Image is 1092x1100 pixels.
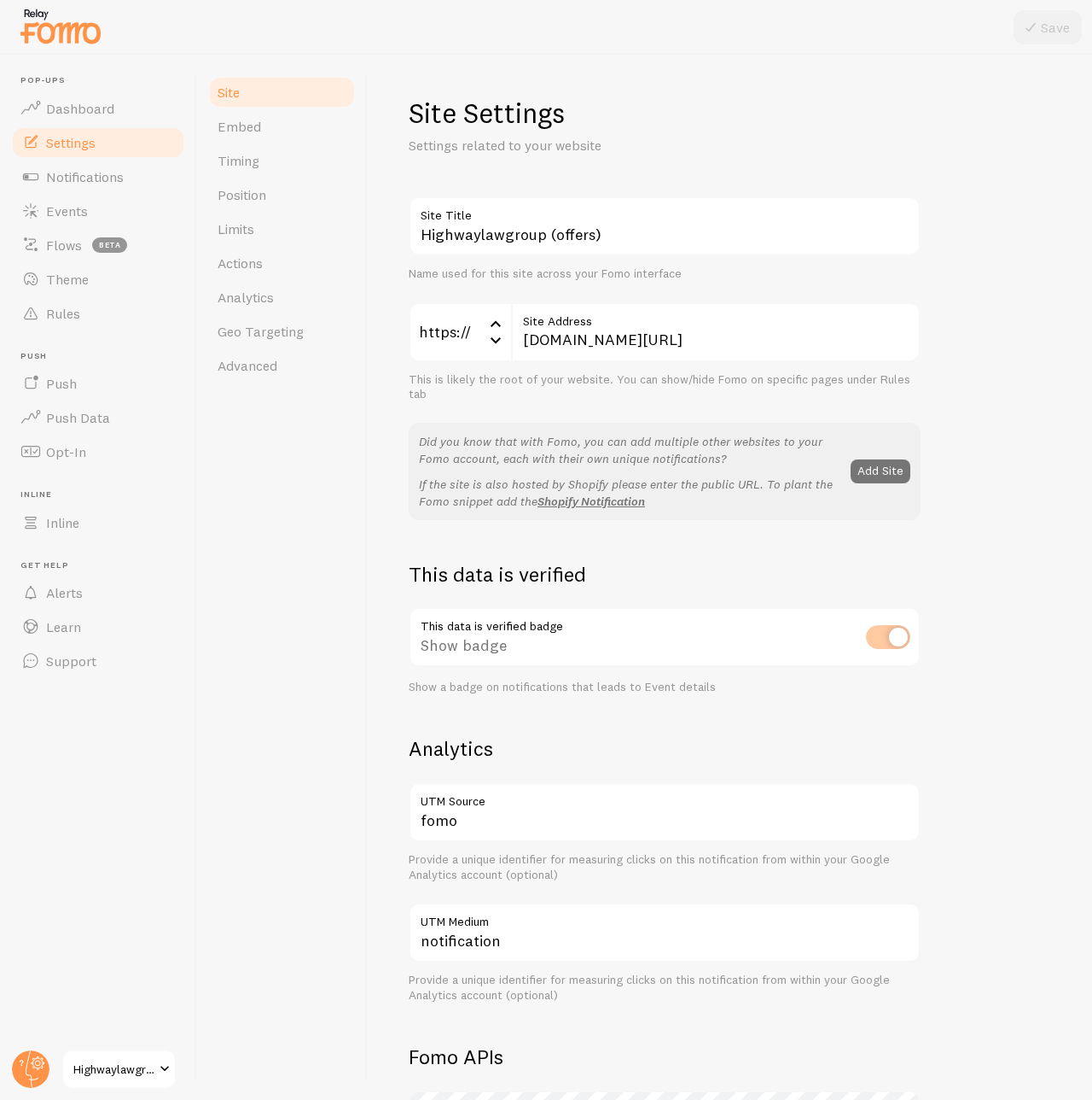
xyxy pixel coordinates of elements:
span: Flows [46,237,82,254]
span: Opt-In [46,443,86,460]
a: Inline [10,506,186,540]
a: Embed [207,109,357,143]
label: UTM Medium [409,903,921,932]
span: Geo Targeting [218,323,304,340]
a: Actions [207,246,357,280]
span: Push [46,375,77,392]
div: Provide a unique identifier for measuring clicks on this notification from within your Google Ana... [409,973,921,1003]
span: Notifications [46,168,124,185]
span: Events [46,202,88,219]
span: Support [46,652,96,670]
a: Flows beta [10,228,186,262]
h2: Analytics [409,735,921,762]
span: Highwaylawgroup (offers) [73,1059,154,1080]
a: Support [10,644,186,678]
p: Settings related to your website [409,136,818,155]
a: Highwaylawgroup (offers) [61,1049,177,1090]
div: Provide a unique identifier for measuring clicks on this notification from within your Google Ana... [409,852,921,882]
a: Push [10,366,186,401]
a: Dashboard [10,91,186,126]
span: Position [218,186,266,203]
h2: This data is verified [409,561,921,588]
a: Push Data [10,401,186,435]
span: Embed [218,118,261,135]
span: Learn [46,618,81,635]
a: Rules [10,296,186,331]
span: beta [92,237,127,253]
span: Inline [20,489,186,500]
span: Advanced [218,357,277,374]
a: Alerts [10,576,186,610]
p: Did you know that with Fomo, you can add multiple other websites to your Fomo account, each with ... [419,433,840,467]
span: Analytics [218,289,274,306]
a: Learn [10,610,186,644]
div: This is likely the root of your website. You can show/hide Fomo on specific pages under Rules tab [409,372,921,402]
span: Pop-ups [20,75,186,86]
a: Shopify Notification [537,494,645,509]
span: Settings [46,134,96,151]
a: Notifications [10,160,186,194]
a: Analytics [207,280,357,314]
div: https:// [409,302,511,362]
a: Site [207,75,357,109]
button: Add Site [851,459,910,483]
a: Settings [10,126,186,160]
input: myhonestcompany.com [511,302,921,362]
span: Actions [218,255,263,272]
a: Advanced [207,348,357,383]
span: Rules [46,305,80,322]
a: Opt-In [10,435,186,469]
span: Theme [46,271,89,288]
span: Push [20,351,186,362]
a: Position [207,178,357,212]
span: Limits [218,220,254,237]
a: Timing [207,143,357,178]
label: Site Address [511,302,921,331]
span: Dashboard [46,100,114,117]
span: Site [218,84,240,101]
img: fomo-relay-logo-orange.svg [18,4,103,48]
h2: Fomo APIs [409,1044,921,1070]
a: Limits [207,212,357,246]
span: Get Help [20,560,186,571]
span: Push Data [46,409,110,426]
a: Events [10,194,186,228]
label: UTM Source [409,782,921,811]
p: If the site is also hosted by Shopify please enter the public URL. To plant the Fomo snippet add the [419,476,840,510]
a: Geo Targeting [207,314,357,348]
span: Timing [218,152,259,169]
div: Name used for this site across your Fomo interface [409,266,921,282]
h1: Site Settings [409,96,921,131]
label: Site Title [409,196,921,225]
span: Inline [46,514,79,531]
span: Alerts [46,584,83,601]
a: Theme [10,262,186,296]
